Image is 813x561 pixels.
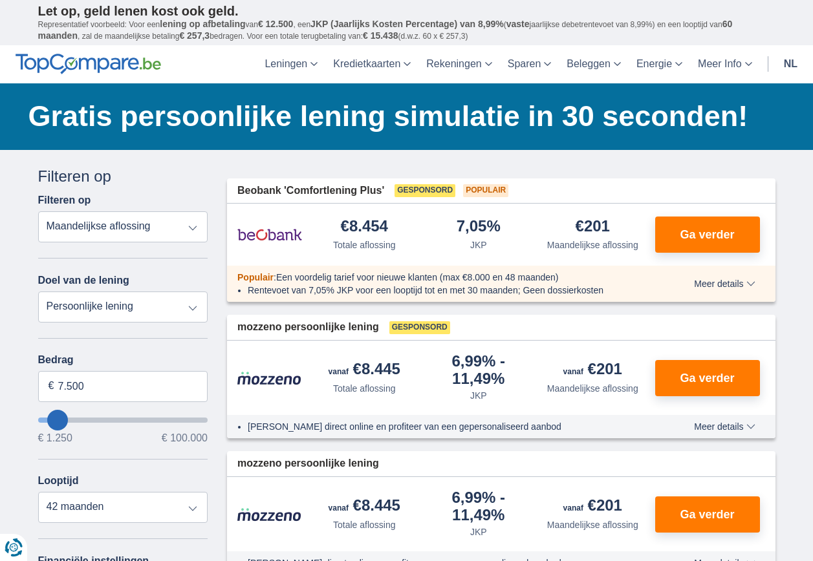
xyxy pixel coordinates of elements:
[329,361,400,379] div: €8.445
[563,361,622,379] div: €201
[38,433,72,443] span: € 1.250
[237,320,379,335] span: mozzeno persoonlijke lening
[329,498,400,516] div: €8.445
[237,456,379,471] span: mozzeno persoonlijke lening
[500,45,559,83] a: Sparen
[28,96,775,136] h1: Gratis persoonlijke lening simulatie in 30 seconden!
[310,19,504,29] span: JKP (Jaarlijks Kosten Percentage) van 8,99%
[655,360,760,396] button: Ga verder
[684,421,764,432] button: Meer details
[547,382,638,395] div: Maandelijkse aflossing
[38,195,91,206] label: Filteren op
[237,218,302,251] img: product.pl.alt Beobank
[237,371,302,385] img: product.pl.alt Mozzeno
[179,30,210,41] span: € 257,3
[684,279,764,289] button: Meer details
[38,19,775,42] p: Representatief voorbeeld: Voor een van , een ( jaarlijkse debetrentevoet van 8,99%) en een loopti...
[576,218,610,236] div: €201
[395,184,455,197] span: Gesponsord
[463,184,508,197] span: Populair
[427,354,531,386] div: 6,99%
[248,284,647,297] li: Rentevoet van 7,05% JKP voor een looptijd tot en met 30 maanden; Geen dossierkosten
[547,238,638,251] div: Maandelijkse aflossing
[694,279,755,288] span: Meer details
[276,272,559,282] span: Een voordelig tarief voor nieuwe klanten (max €8.000 en 48 maanden)
[655,217,760,253] button: Ga verder
[237,184,384,198] span: Beobank 'Comfortlening Plus'
[470,238,487,251] div: JKP
[160,19,245,29] span: lening op afbetaling
[680,229,734,240] span: Ga verder
[16,54,161,74] img: TopCompare
[227,271,657,284] div: :
[470,525,487,538] div: JKP
[237,272,274,282] span: Populair
[655,496,760,533] button: Ga verder
[341,218,388,236] div: €8.454
[506,19,530,29] span: vaste
[680,509,734,520] span: Ga verder
[563,498,622,516] div: €201
[38,3,775,19] p: Let op, geld lenen kost ook geld.
[629,45,690,83] a: Energie
[38,354,208,366] label: Bedrag
[333,382,396,395] div: Totale aflossing
[38,475,79,487] label: Looptijd
[694,422,755,431] span: Meer details
[389,321,450,334] span: Gesponsord
[457,218,501,236] div: 7,05%
[38,165,208,187] div: Filteren op
[333,518,396,531] div: Totale aflossing
[49,379,54,394] span: €
[363,30,398,41] span: € 15.438
[38,19,733,41] span: 60 maanden
[258,19,294,29] span: € 12.500
[257,45,325,83] a: Leningen
[559,45,629,83] a: Beleggen
[418,45,499,83] a: Rekeningen
[776,45,805,83] a: nl
[547,518,638,531] div: Maandelijkse aflossing
[237,507,302,522] img: product.pl.alt Mozzeno
[325,45,418,83] a: Kredietkaarten
[162,433,208,443] span: € 100.000
[470,389,487,402] div: JKP
[38,275,129,286] label: Doel van de lening
[38,418,208,423] input: wantToBorrow
[248,420,647,433] li: [PERSON_NAME] direct online en profiteer van een gepersonaliseerd aanbod
[427,490,531,523] div: 6,99%
[690,45,760,83] a: Meer Info
[680,372,734,384] span: Ga verder
[333,238,396,251] div: Totale aflossing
